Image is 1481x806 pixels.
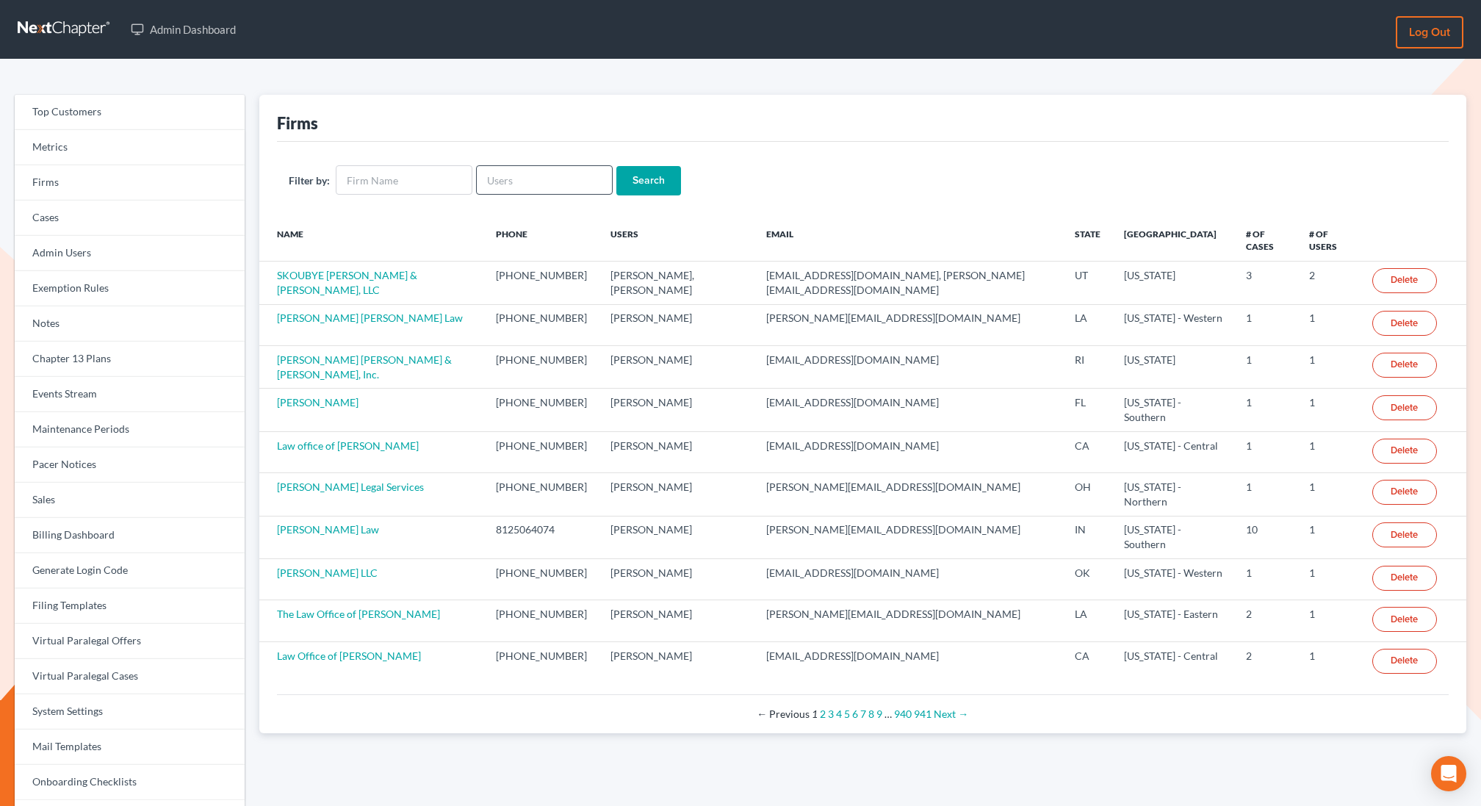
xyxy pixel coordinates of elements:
[1234,431,1297,472] td: 1
[1234,219,1297,262] th: # of Cases
[1372,480,1437,505] a: Delete
[1372,395,1437,420] a: Delete
[1234,304,1297,345] td: 1
[15,624,245,659] a: Virtual Paralegal Offers
[15,483,245,518] a: Sales
[894,708,912,720] a: Page 940
[1297,516,1361,558] td: 1
[599,559,754,600] td: [PERSON_NAME]
[1297,641,1361,683] td: 1
[15,271,245,306] a: Exemption Rules
[599,431,754,472] td: [PERSON_NAME]
[599,389,754,431] td: [PERSON_NAME]
[754,389,1063,431] td: [EMAIL_ADDRESS][DOMAIN_NAME]
[15,694,245,730] a: System Settings
[1112,346,1234,389] td: [US_STATE]
[616,166,681,195] input: Search
[754,431,1063,472] td: [EMAIL_ADDRESS][DOMAIN_NAME]
[484,473,599,516] td: [PHONE_NUMBER]
[1234,262,1297,304] td: 3
[1063,262,1112,304] td: UT
[484,219,599,262] th: Phone
[15,553,245,589] a: Generate Login Code
[1063,346,1112,389] td: RI
[15,447,245,483] a: Pacer Notices
[1234,516,1297,558] td: 10
[1234,559,1297,600] td: 1
[754,346,1063,389] td: [EMAIL_ADDRESS][DOMAIN_NAME]
[1063,431,1112,472] td: CA
[277,312,463,324] a: [PERSON_NAME] [PERSON_NAME] Law
[277,566,378,579] a: [PERSON_NAME] LLC
[484,389,599,431] td: [PHONE_NUMBER]
[599,262,754,304] td: [PERSON_NAME], [PERSON_NAME]
[484,262,599,304] td: [PHONE_NUMBER]
[15,342,245,377] a: Chapter 13 Plans
[484,516,599,558] td: 8125064074
[1112,431,1234,472] td: [US_STATE] - Central
[1234,389,1297,431] td: 1
[1297,262,1361,304] td: 2
[754,473,1063,516] td: [PERSON_NAME][EMAIL_ADDRESS][DOMAIN_NAME]
[15,659,245,694] a: Virtual Paralegal Cases
[812,708,818,720] em: Page 1
[259,219,485,262] th: Name
[277,439,419,452] a: Law office of [PERSON_NAME]
[15,730,245,765] a: Mail Templates
[1063,389,1112,431] td: FL
[15,165,245,201] a: Firms
[820,708,826,720] a: Page 2
[1063,304,1112,345] td: LA
[599,600,754,641] td: [PERSON_NAME]
[1297,219,1361,262] th: # of Users
[476,165,613,195] input: Users
[1112,473,1234,516] td: [US_STATE] - Northern
[1063,600,1112,641] td: LA
[1063,516,1112,558] td: IN
[754,304,1063,345] td: [PERSON_NAME][EMAIL_ADDRESS][DOMAIN_NAME]
[1112,600,1234,641] td: [US_STATE] - Eastern
[757,708,810,720] span: Previous page
[934,708,968,720] a: Next page
[1063,219,1112,262] th: State
[277,269,417,296] a: SKOUBYE [PERSON_NAME] & [PERSON_NAME], LLC
[1372,607,1437,632] a: Delete
[599,219,754,262] th: Users
[836,708,842,720] a: Page 4
[884,708,892,720] span: …
[599,516,754,558] td: [PERSON_NAME]
[852,708,858,720] a: Page 6
[277,112,318,134] div: Firms
[15,412,245,447] a: Maintenance Periods
[1112,219,1234,262] th: [GEOGRAPHIC_DATA]
[484,304,599,345] td: [PHONE_NUMBER]
[1112,389,1234,431] td: [US_STATE] - Southern
[1112,262,1234,304] td: [US_STATE]
[1372,522,1437,547] a: Delete
[484,346,599,389] td: [PHONE_NUMBER]
[289,173,330,188] label: Filter by:
[15,589,245,624] a: Filing Templates
[754,262,1063,304] td: [EMAIL_ADDRESS][DOMAIN_NAME], [PERSON_NAME][EMAIL_ADDRESS][DOMAIN_NAME]
[1372,311,1437,336] a: Delete
[1063,559,1112,600] td: OK
[754,219,1063,262] th: Email
[1372,353,1437,378] a: Delete
[15,377,245,412] a: Events Stream
[828,708,834,720] a: Page 3
[1112,641,1234,683] td: [US_STATE] - Central
[1297,431,1361,472] td: 1
[1112,516,1234,558] td: [US_STATE] - Southern
[15,95,245,130] a: Top Customers
[1297,559,1361,600] td: 1
[1297,600,1361,641] td: 1
[1063,473,1112,516] td: OH
[1372,439,1437,464] a: Delete
[289,707,1437,722] div: Pagination
[484,431,599,472] td: [PHONE_NUMBER]
[1112,304,1234,345] td: [US_STATE] - Western
[1234,641,1297,683] td: 2
[15,130,245,165] a: Metrics
[1372,649,1437,674] a: Delete
[1431,756,1466,791] div: Open Intercom Messenger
